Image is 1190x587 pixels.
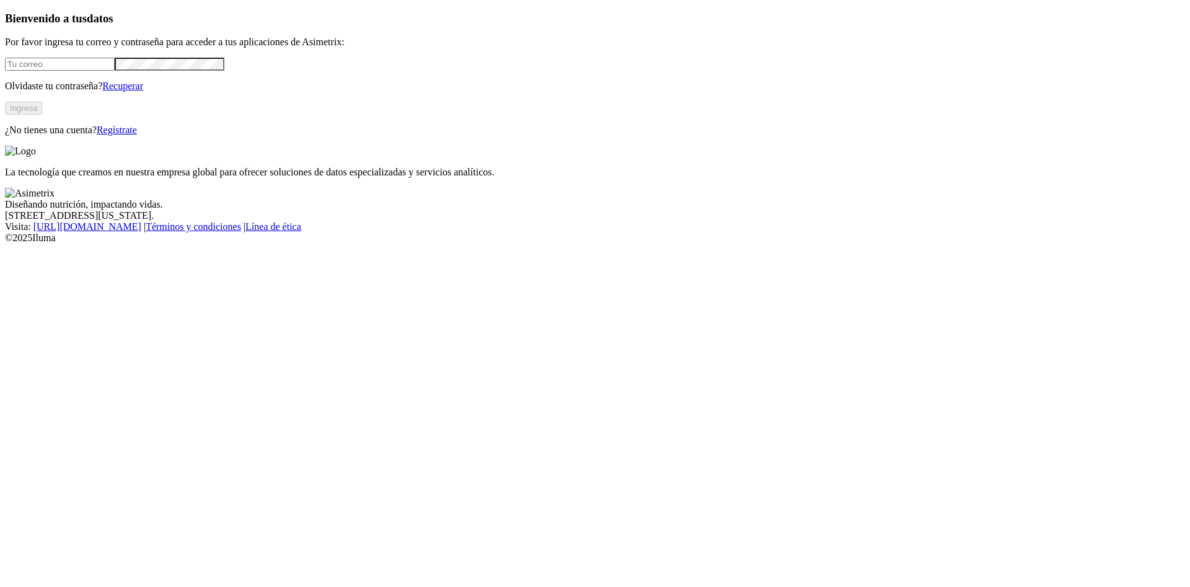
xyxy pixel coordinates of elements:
[102,81,143,91] a: Recuperar
[5,102,42,115] button: Ingresa
[5,167,1185,178] p: La tecnología que creamos en nuestra empresa global para ofrecer soluciones de datos especializad...
[5,232,1185,244] div: © 2025 Iluma
[5,199,1185,210] div: Diseñando nutrición, impactando vidas.
[5,37,1185,48] p: Por favor ingresa tu correo y contraseña para acceder a tus aplicaciones de Asimetrix:
[5,81,1185,92] p: Olvidaste tu contraseña?
[5,146,36,157] img: Logo
[146,221,241,232] a: Términos y condiciones
[5,188,55,199] img: Asimetrix
[5,125,1185,136] p: ¿No tienes una cuenta?
[87,12,113,25] span: datos
[5,210,1185,221] div: [STREET_ADDRESS][US_STATE].
[97,125,137,135] a: Regístrate
[245,221,301,232] a: Línea de ética
[5,221,1185,232] div: Visita : | |
[33,221,141,232] a: [URL][DOMAIN_NAME]
[5,58,115,71] input: Tu correo
[5,12,1185,25] h3: Bienvenido a tus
